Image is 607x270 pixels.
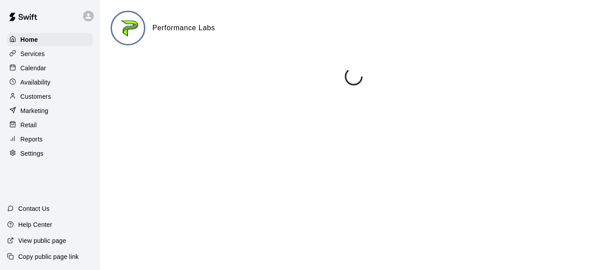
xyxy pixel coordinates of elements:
[20,78,51,87] p: Availability
[152,22,215,34] h6: Performance Labs
[7,104,93,117] a: Marketing
[18,204,50,213] p: Contact Us
[20,35,38,44] p: Home
[7,147,93,160] a: Settings
[20,92,51,101] p: Customers
[20,64,46,73] p: Calendar
[20,49,45,58] p: Services
[7,76,93,89] a: Availability
[18,236,66,245] p: View public page
[20,121,37,129] p: Retail
[18,220,52,229] p: Help Center
[18,252,79,261] p: Copy public page link
[7,90,93,103] a: Customers
[7,118,93,132] a: Retail
[20,135,43,144] p: Reports
[20,149,44,158] p: Settings
[7,133,93,146] a: Reports
[7,33,93,46] a: Home
[20,106,48,115] p: Marketing
[112,12,145,45] img: Performance Labs logo
[7,61,93,75] a: Calendar
[7,47,93,60] a: Services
